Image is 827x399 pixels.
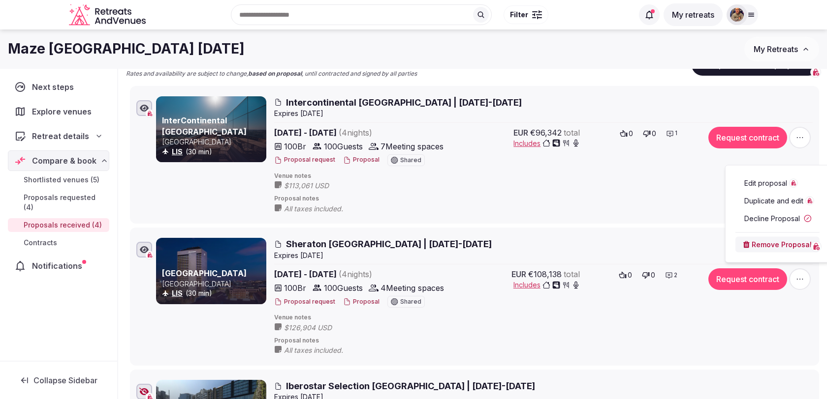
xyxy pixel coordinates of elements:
[504,5,548,24] button: Filter
[640,127,659,141] button: 0
[8,191,109,214] a: Proposals requested (4)
[513,127,528,139] span: EUR
[381,141,444,152] span: 7 Meeting spaces
[274,156,335,164] button: Proposal request
[664,3,723,26] button: My retreats
[32,106,95,117] span: Explore venues
[617,127,636,141] button: 0
[69,4,148,26] svg: Retreats and Venues company logo
[339,128,372,138] span: ( 4 night s )
[24,220,102,230] span: Proposals received (4)
[8,77,109,97] a: Next steps
[616,268,635,282] button: 0
[744,196,803,206] span: Duplicate and edit
[343,298,380,306] button: Proposal
[8,39,245,58] h1: Maze [GEOGRAPHIC_DATA] [DATE]
[172,289,183,297] a: LIS
[274,298,335,306] button: Proposal request
[162,279,264,289] p: [GEOGRAPHIC_DATA]
[274,337,813,345] span: Proposal notes
[639,268,658,282] button: 0
[324,141,363,152] span: 100 Guests
[284,141,306,152] span: 100 Br
[400,157,421,163] span: Shared
[324,282,363,294] span: 100 Guests
[708,127,787,148] button: Request contract
[8,173,109,187] a: Shortlisted venues (5)
[274,172,813,180] span: Venue notes
[32,81,78,93] span: Next steps
[274,251,813,260] div: Expire s [DATE]
[8,236,109,250] a: Contracts
[343,156,380,164] button: Proposal
[32,260,86,272] span: Notifications
[274,127,447,139] span: [DATE] - [DATE]
[284,282,306,294] span: 100 Br
[530,127,562,139] span: €96,342
[652,129,656,139] span: 0
[162,268,247,278] a: [GEOGRAPHIC_DATA]
[400,299,421,305] span: Shared
[744,178,787,188] span: Edit proposal
[629,129,633,139] span: 0
[510,10,528,20] span: Filter
[735,237,820,253] button: Remove Proposal
[8,370,109,391] button: Collapse Sidebar
[381,282,444,294] span: 4 Meeting spaces
[274,195,813,203] span: Proposal notes
[735,211,820,227] button: Decline Proposal
[744,37,819,61] button: My Retreats
[172,288,183,298] button: LIS
[664,10,723,20] a: My retreats
[172,147,183,157] button: LIS
[674,271,677,280] span: 2
[32,130,89,142] span: Retreat details
[8,256,109,276] a: Notifications
[286,380,535,392] span: Iberostar Selection [GEOGRAPHIC_DATA] | [DATE]-[DATE]
[24,193,105,212] span: Proposals requested (4)
[513,280,580,290] button: Includes
[274,109,813,118] div: Expire s [DATE]
[248,70,302,77] strong: based on proposal
[33,375,97,385] span: Collapse Sidebar
[126,70,417,78] p: Rates and availability are subject to change, , until contracted and signed by all parties
[274,268,447,280] span: [DATE] - [DATE]
[675,129,677,138] span: 1
[286,238,492,250] span: Sheraton [GEOGRAPHIC_DATA] | [DATE]-[DATE]
[528,268,562,280] span: €108,138
[754,44,798,54] span: My Retreats
[162,288,264,298] div: (30 min)
[162,137,264,147] p: [GEOGRAPHIC_DATA]
[651,270,655,280] span: 0
[628,270,632,280] span: 0
[511,268,526,280] span: EUR
[172,147,183,156] a: LIS
[284,323,351,333] span: $126,904 USD
[8,218,109,232] a: Proposals received (4)
[69,4,148,26] a: Visit the homepage
[730,8,744,22] img: julen
[513,139,580,148] button: Includes
[24,238,57,248] span: Contracts
[708,268,787,290] button: Request contract
[339,269,372,279] span: ( 4 night s )
[162,115,247,136] a: InterContinental [GEOGRAPHIC_DATA]
[32,155,96,167] span: Compare & book
[8,101,109,122] a: Explore venues
[744,196,814,206] button: Duplicate and edit
[286,96,522,109] span: Intercontinental [GEOGRAPHIC_DATA] | [DATE]-[DATE]
[274,313,813,322] span: Venue notes
[564,127,580,139] span: total
[564,268,580,280] span: total
[284,204,363,214] span: All taxes included.
[284,345,363,355] span: All taxes included.
[284,181,349,191] span: $113,061 USD
[162,147,264,157] div: (30 min)
[24,175,99,185] span: Shortlisted venues (5)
